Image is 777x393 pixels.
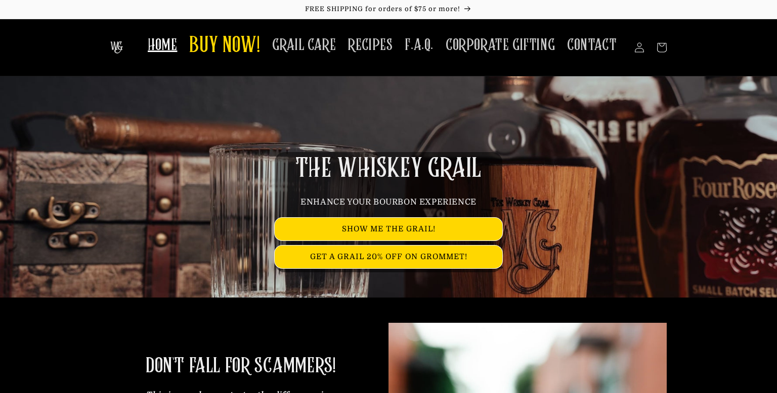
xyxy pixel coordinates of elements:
[146,353,335,379] h2: DON'T FALL FOR SCAMMERS!
[142,29,183,61] a: HOME
[561,29,623,61] a: CONTACT
[148,35,177,55] span: HOME
[266,29,342,61] a: GRAIL CARE
[272,35,336,55] span: GRAIL CARE
[295,156,482,182] span: THE WHISKEY GRAIL
[348,35,393,55] span: RECIPES
[300,198,477,207] span: ENHANCE YOUR BOURBON EXPERIENCE
[110,41,123,54] img: The Whiskey Grail
[189,32,260,60] span: BUY NOW!
[405,35,434,55] span: F.A.Q.
[440,29,561,61] a: CORPORATE GIFTING
[399,29,440,61] a: F.A.Q.
[567,35,617,55] span: CONTACT
[275,245,502,268] a: GET A GRAIL 20% OFF ON GROMMET!
[275,218,502,240] a: SHOW ME THE GRAIL!
[342,29,399,61] a: RECIPES
[10,5,767,14] p: FREE SHIPPING for orders of $75 or more!
[183,26,266,66] a: BUY NOW!
[446,35,555,55] span: CORPORATE GIFTING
